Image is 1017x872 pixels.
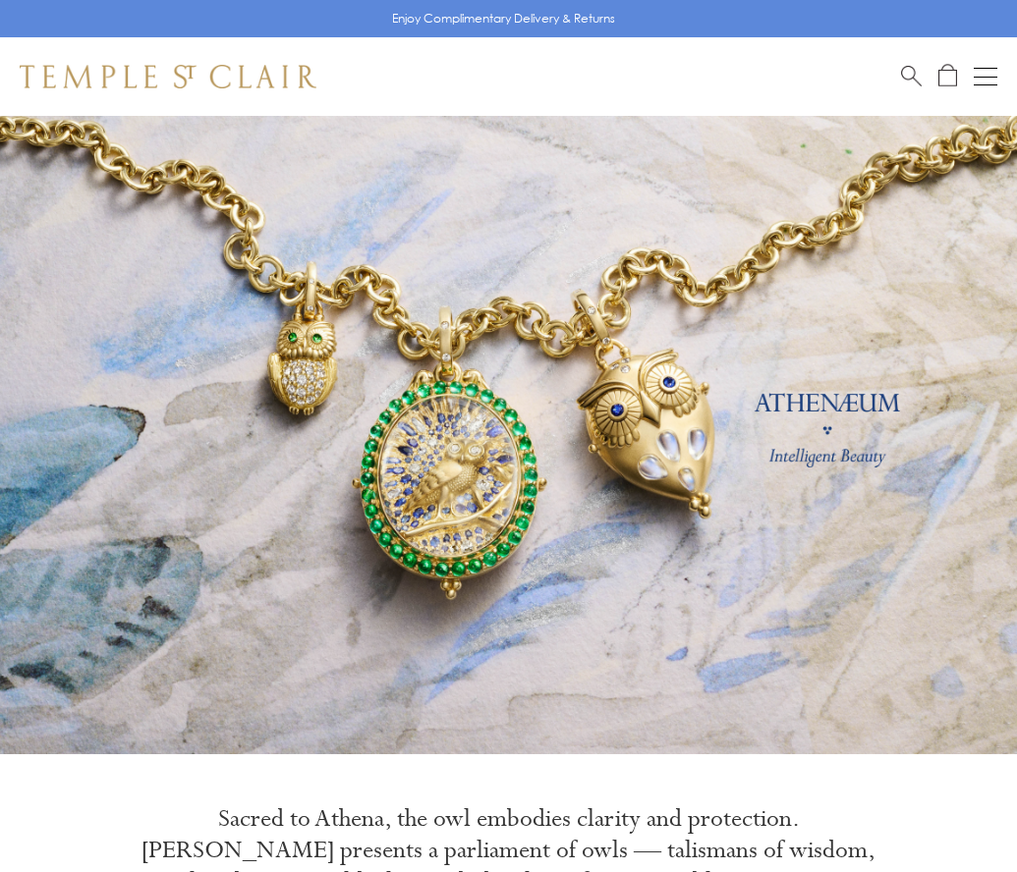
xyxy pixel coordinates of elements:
button: Open navigation [974,65,997,88]
a: Open Shopping Bag [938,64,957,88]
p: Enjoy Complimentary Delivery & Returns [392,9,615,28]
a: Search [901,64,922,88]
img: Temple St. Clair [20,65,316,88]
